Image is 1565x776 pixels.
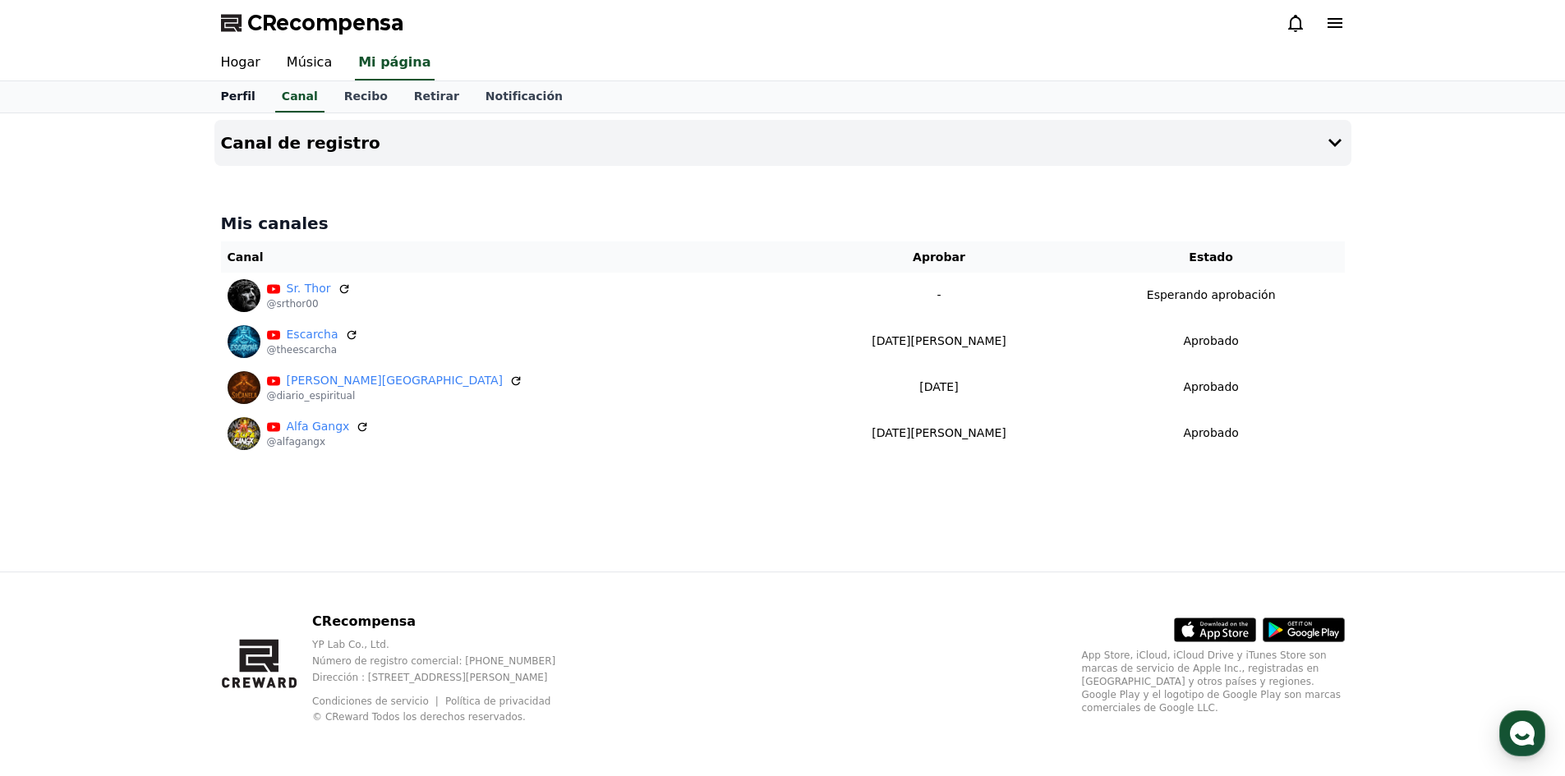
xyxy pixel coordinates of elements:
font: CRecompensa [247,11,403,34]
font: Canal [228,250,264,264]
font: Aprobado [1183,334,1238,347]
span: Home [42,545,71,558]
font: Esperando aprobación [1147,288,1276,301]
font: [DATE][PERSON_NAME] [872,334,1006,347]
font: [DATE][PERSON_NAME] [872,426,1006,439]
font: Notificación [486,90,563,103]
font: Dirección : [STREET_ADDRESS][PERSON_NAME] [312,672,547,683]
font: @theescarcha [267,344,338,356]
font: Estado [1189,250,1233,264]
font: Aprobado [1183,380,1238,393]
a: [PERSON_NAME][GEOGRAPHIC_DATA] [287,372,503,389]
font: Música [287,54,332,70]
a: Settings [212,521,315,562]
button: Canal de registro [214,120,1351,166]
span: Settings [243,545,283,558]
font: Aprobado [1183,426,1238,439]
font: CRecompensa [312,613,416,629]
font: Condiciones de servicio [312,696,429,707]
font: @srthor00 [267,298,319,310]
a: Recibo [331,81,401,112]
a: Perfil [208,81,269,112]
img: Sr. Thor [228,279,260,312]
font: Número de registro comercial: [PHONE_NUMBER] [312,655,555,667]
a: Música [274,46,345,80]
font: Alfa Gangx [287,420,350,433]
font: Retirar [414,90,459,103]
a: Condiciones de servicio [312,696,441,707]
font: Sr. Thor [287,282,331,295]
span: Messages [136,546,185,559]
a: Messages [108,521,212,562]
a: Mi página [355,46,434,80]
font: [PERSON_NAME][GEOGRAPHIC_DATA] [287,374,503,387]
font: App Store, iCloud, iCloud Drive y iTunes Store son marcas de servicio de Apple Inc., registradas ... [1082,650,1342,714]
font: Aprobar [913,250,965,264]
font: [DATE] [919,380,958,393]
a: CRecompensa [221,10,403,36]
font: Canal de registro [221,133,380,153]
font: YP Lab Co., Ltd. [312,639,389,650]
img: Sr. Canela [228,371,260,404]
a: Home [5,521,108,562]
a: Alfa Gangx [287,418,350,435]
a: Hogar [208,46,274,80]
font: Canal [282,90,318,103]
font: @diario_espiritual [267,390,356,402]
a: Notificación [472,81,576,112]
font: @alfagangx [267,436,326,448]
a: Sr. Thor [287,280,331,297]
font: Escarcha [287,328,338,341]
img: Escarcha [228,325,260,358]
a: Canal [275,81,325,112]
font: Perfil [221,90,255,103]
font: © CReward Todos los derechos reservados. [312,711,526,723]
a: Escarcha [287,326,338,343]
a: Retirar [401,81,472,112]
font: Recibo [344,90,388,103]
img: Alfa Gangx [228,417,260,450]
font: Hogar [221,54,260,70]
a: Política de privacidad [445,696,550,707]
font: Mis canales [221,214,329,233]
font: - [937,288,941,301]
font: Mi página [358,54,430,70]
